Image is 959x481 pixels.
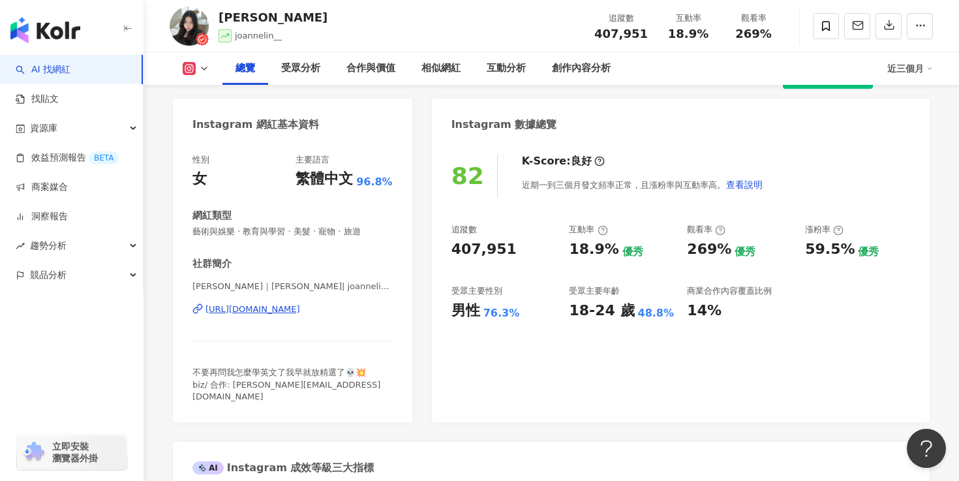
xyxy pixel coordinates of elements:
div: 59.5% [805,240,855,260]
button: 解鎖最新數據 [783,68,873,89]
div: 相似網紅 [421,61,461,76]
div: 互動分析 [487,61,526,76]
span: 立即安裝 瀏覽器外掛 [52,441,98,464]
img: logo [10,17,80,43]
span: 269% [735,27,772,40]
span: joannelin__ [235,31,282,40]
div: 觀看率 [729,12,778,25]
span: 96.8% [356,175,393,189]
div: 受眾主要性別 [451,285,502,297]
a: 找貼文 [16,93,59,106]
div: AI [192,461,224,474]
div: 優秀 [858,245,879,259]
span: 查看說明 [726,179,763,190]
div: 269% [687,240,731,260]
span: 407,951 [594,27,648,40]
div: 追蹤數 [451,224,477,236]
div: Instagram 數據總覽 [451,117,557,132]
div: 女 [192,169,207,189]
span: 趨勢分析 [30,231,67,260]
a: [URL][DOMAIN_NAME] [192,303,393,315]
div: 追蹤數 [594,12,648,25]
div: 受眾分析 [281,61,320,76]
a: chrome extension立即安裝 瀏覽器外掛 [17,435,127,470]
div: 82 [451,163,484,189]
span: [PERSON_NAME]｜[PERSON_NAME]| joannelin__ [192,281,393,292]
div: 網紅類型 [192,209,232,223]
a: 商案媒合 [16,181,68,194]
div: 總覽 [236,61,255,76]
span: 不要再問我怎麼學英文了我早就放精選了💀💥 biz/ 合作: [PERSON_NAME][EMAIL_ADDRESS][DOMAIN_NAME] [192,367,380,401]
a: 效益預測報告BETA [16,151,119,164]
div: 互動率 [663,12,713,25]
div: 觀看率 [687,224,725,236]
div: 創作內容分析 [552,61,611,76]
div: Instagram 網紅基本資料 [192,117,319,132]
div: 合作與價值 [346,61,395,76]
div: 受眾主要年齡 [569,285,620,297]
div: K-Score : [522,154,605,168]
div: 407,951 [451,240,517,260]
div: 14% [687,301,722,321]
div: 良好 [571,154,592,168]
div: 繁體中文 [296,169,353,189]
div: 48.8% [638,306,675,320]
div: 18-24 歲 [569,301,634,321]
a: 洞察報告 [16,210,68,223]
div: 76.3% [483,306,520,320]
img: chrome extension [21,442,46,463]
div: 男性 [451,301,480,321]
div: 近三個月 [887,58,933,79]
a: searchAI 找網紅 [16,63,70,76]
div: 18.9% [569,240,618,260]
div: 近期一到三個月發文頻率正常，且漲粉率與互動率高。 [522,172,763,198]
div: 漲粉率 [805,224,844,236]
span: 18.9% [668,27,708,40]
iframe: Help Scout Beacon - Open [907,429,946,468]
span: 競品分析 [30,260,67,290]
img: KOL Avatar [170,7,209,46]
div: 主要語言 [296,154,329,166]
div: 商業合作內容覆蓋比例 [687,285,772,297]
span: rise [16,241,25,251]
button: 查看說明 [725,172,763,198]
div: 優秀 [735,245,755,259]
div: 互動率 [569,224,607,236]
span: 藝術與娛樂 · 教育與學習 · 美髮 · 寵物 · 旅遊 [192,226,393,238]
div: 性別 [192,154,209,166]
div: [PERSON_NAME] [219,9,327,25]
div: Instagram 成效等級三大指標 [192,461,374,475]
div: [URL][DOMAIN_NAME] [205,303,300,315]
span: 資源庫 [30,114,57,143]
div: 優秀 [622,245,643,259]
div: 社群簡介 [192,257,232,271]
